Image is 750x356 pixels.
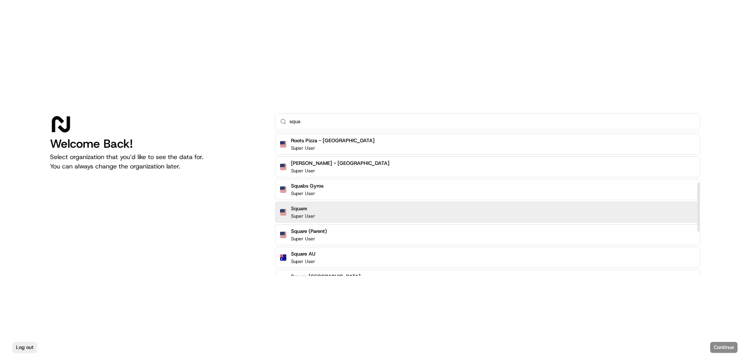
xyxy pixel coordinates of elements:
p: Select organization that you’d like to see the data for. You can always change the organization l... [50,152,262,171]
h2: Square [291,205,315,212]
h1: Welcome Back! [50,137,262,151]
h2: Roots Pizza - [GEOGRAPHIC_DATA] [291,137,375,144]
p: Super User [291,168,315,174]
img: Flag of us [280,186,286,193]
img: Flag of us [280,141,286,147]
img: Flag of us [280,164,286,170]
p: Super User [291,145,315,151]
p: Super User [291,236,315,242]
img: Flag of us [280,232,286,238]
button: Log out [12,342,37,353]
input: Type to search... [289,114,695,129]
h2: Square AU [291,250,315,258]
p: Super User [291,190,315,197]
h2: [PERSON_NAME] - [GEOGRAPHIC_DATA] [291,160,389,167]
img: Flag of au [280,254,286,261]
h2: Square [GEOGRAPHIC_DATA] [291,273,361,280]
h2: Squabs Gyros [291,182,323,190]
img: Flag of us [280,209,286,215]
h2: Square (Parent) [291,228,327,235]
p: Super User [291,213,315,219]
p: Super User [291,258,315,265]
